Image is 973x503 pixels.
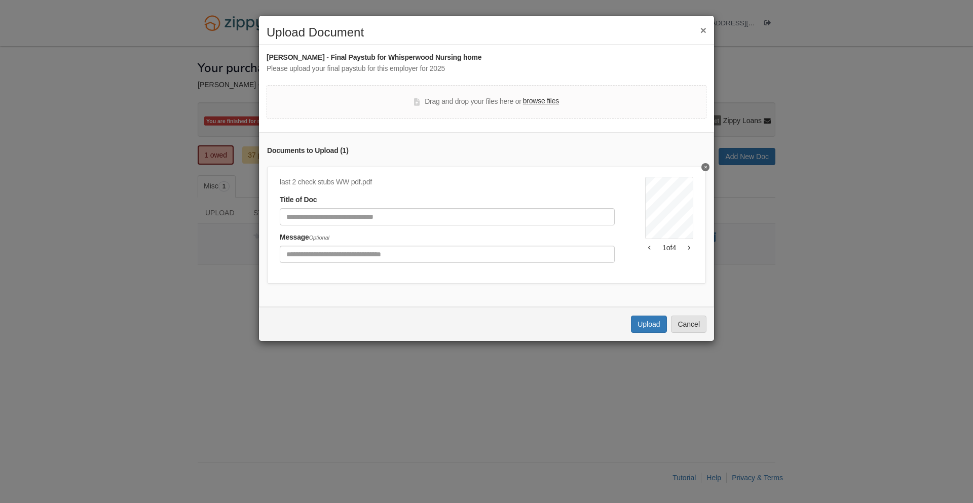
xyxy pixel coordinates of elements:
label: Title of Doc [280,195,317,206]
button: × [700,25,706,35]
button: Cancel [671,316,706,333]
button: Upload [631,316,666,333]
input: Include any comments on this document [280,246,615,263]
div: 1 of 4 [645,243,693,253]
input: Document Title [280,208,615,225]
div: [PERSON_NAME] - Final Paystub for Whisperwood Nursing home [267,52,706,63]
div: Documents to Upload ( 1 ) [267,145,706,157]
button: Delete undefined [701,163,709,171]
span: Optional [309,235,329,241]
div: last 2 check stubs WW pdf.pdf [280,177,615,188]
label: Message [280,232,329,243]
div: Drag and drop your files here or [414,96,559,108]
label: browse files [523,96,559,107]
h2: Upload Document [267,26,706,39]
div: Please upload your final paystub for this employer for 2025 [267,63,706,74]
